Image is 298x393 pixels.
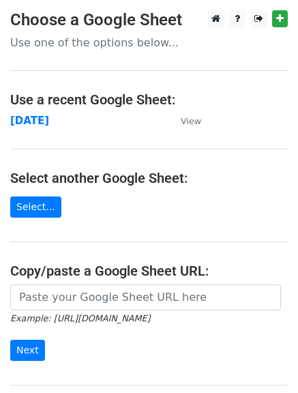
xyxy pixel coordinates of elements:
small: View [181,116,201,126]
input: Paste your Google Sheet URL here [10,285,281,310]
h4: Select another Google Sheet: [10,170,288,186]
a: [DATE] [10,115,49,127]
p: Use one of the options below... [10,35,288,50]
h4: Copy/paste a Google Sheet URL: [10,263,288,279]
small: Example: [URL][DOMAIN_NAME] [10,313,150,323]
input: Next [10,340,45,361]
h4: Use a recent Google Sheet: [10,91,288,108]
h3: Choose a Google Sheet [10,10,288,30]
a: Select... [10,196,61,218]
a: View [167,115,201,127]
